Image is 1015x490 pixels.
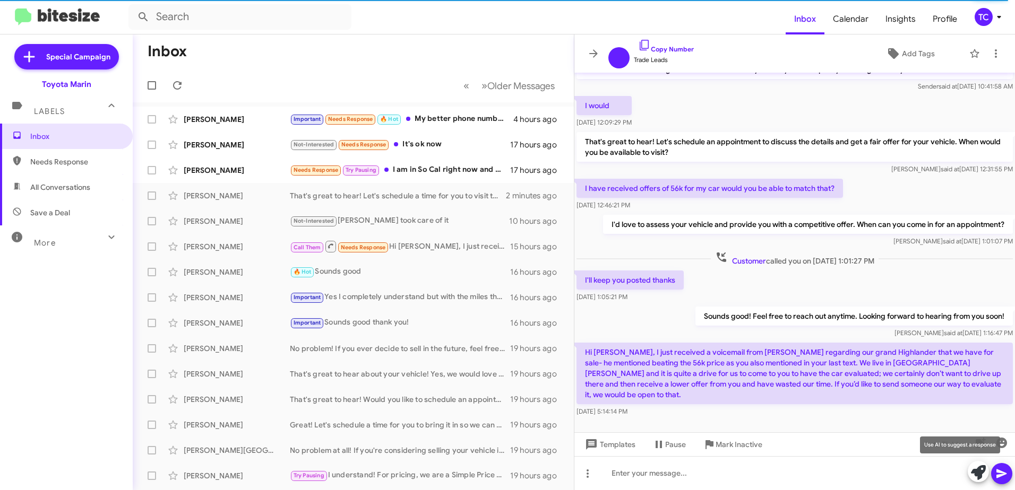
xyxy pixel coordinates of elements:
[920,436,1000,453] div: Use AI to suggest a response
[290,445,510,456] div: No problem at all! If you're considering selling your vehicle in the future, feel free to reach o...
[716,435,762,454] span: Mark Inactive
[577,118,632,126] span: [DATE] 12:09:29 PM
[184,470,290,481] div: [PERSON_NAME]
[577,293,627,301] span: [DATE] 1:05:21 PM
[510,292,565,303] div: 16 hours ago
[510,445,565,456] div: 19 hours ago
[577,132,1013,162] p: That's great to hear! Let's schedule an appointment to discuss the details and get a fair offer f...
[184,394,290,405] div: [PERSON_NAME]
[943,237,961,245] span: said at
[290,138,510,151] div: It's ok now
[463,79,469,92] span: «
[380,116,398,122] span: 🔥 Hot
[184,139,290,150] div: [PERSON_NAME]
[475,75,561,97] button: Next
[294,244,321,251] span: Call Them
[290,113,513,125] div: My better phone number to be reached at is [PHONE_NUMBER]. Could you start texting me there? That...
[346,167,376,173] span: Try Pausing
[583,435,635,454] span: Templates
[694,435,771,454] button: Mark Inactive
[695,307,1013,326] p: Sounds good! Feel free to reach out anytime. Looking forward to hearing from you soon!
[294,141,334,148] span: Not-Interested
[509,216,565,226] div: 10 hours ago
[893,237,1013,245] span: [PERSON_NAME] [DATE] 1:01:07 PM
[877,4,924,34] a: Insights
[290,343,510,354] div: No problem! If you ever decide to sell in the future, feel free to reach out. We're always here t...
[184,165,290,176] div: [PERSON_NAME]
[290,164,510,176] div: I am in So Cal right now and will not be available until next week to talk
[30,156,121,167] span: Needs Response
[510,241,565,252] div: 15 hours ago
[510,470,565,481] div: 19 hours ago
[510,419,565,430] div: 19 hours ago
[644,435,694,454] button: Pause
[290,469,510,482] div: I understand! For pricing, we are a Simple Price dealer so we give you our best price upfront! Ju...
[128,4,351,30] input: Search
[513,114,565,125] div: 4 hours ago
[638,45,694,53] a: Copy Number
[577,270,684,290] p: I'll keep you posted thanks
[458,75,561,97] nav: Page navigation example
[290,190,506,201] div: That's great to hear! Let's schedule a time for you to visit the dealership and get a detailed ap...
[924,4,966,34] a: Profile
[457,75,476,97] button: Previous
[510,139,565,150] div: 17 hours ago
[30,182,90,192] span: All Conversations
[577,343,1013,404] p: Hi [PERSON_NAME], I just received a voicemail from [PERSON_NAME] regarding our grand Highlander t...
[30,207,70,218] span: Save a Deal
[290,317,510,329] div: Sounds good thank you!
[510,165,565,176] div: 17 hours ago
[184,419,290,430] div: [PERSON_NAME]
[894,329,1013,337] span: [PERSON_NAME] [DATE] 1:16:47 PM
[918,82,1013,90] span: Sender [DATE] 10:41:58 AM
[290,394,510,405] div: That's great to hear! Would you like to schedule an appointment to discuss the sale of your Charg...
[939,82,957,90] span: said at
[603,215,1013,234] p: I'd love to assess your vehicle and provide you with a competitive offer. When can you come in fo...
[891,165,1013,173] span: [PERSON_NAME] [DATE] 12:31:55 PM
[290,369,510,379] div: That's great to hear about your vehicle! Yes, we would love to take a look at it. Please let me k...
[46,51,110,62] span: Special Campaign
[290,215,509,227] div: [PERSON_NAME] took care of it
[732,256,766,266] span: Customer
[184,292,290,303] div: [PERSON_NAME]
[34,107,65,116] span: Labels
[577,96,632,115] p: I would
[294,217,334,224] span: Not-Interested
[577,407,627,415] span: [DATE] 5:14:14 PM
[184,190,290,201] div: [PERSON_NAME]
[481,79,487,92] span: »
[577,179,843,198] p: I have received offers of 56k for my car would you be able to match that?
[184,445,290,456] div: [PERSON_NAME][GEOGRAPHIC_DATA]
[487,80,555,92] span: Older Messages
[341,141,386,148] span: Needs Response
[184,114,290,125] div: [PERSON_NAME]
[577,201,630,209] span: [DATE] 12:46:21 PM
[634,55,694,65] span: Trade Leads
[184,343,290,354] div: [PERSON_NAME]
[294,167,339,173] span: Needs Response
[510,267,565,277] div: 16 hours ago
[328,116,373,122] span: Needs Response
[294,472,324,479] span: Try Pausing
[902,44,935,63] span: Add Tags
[510,394,565,405] div: 19 hours ago
[184,241,290,252] div: [PERSON_NAME]
[941,165,959,173] span: said at
[290,291,510,303] div: Yes I completely understand but with the miles that's what the market is showing for that vehicle...
[148,43,187,60] h1: Inbox
[294,116,321,122] span: Important
[665,435,686,454] span: Pause
[184,318,290,328] div: [PERSON_NAME]
[856,44,964,63] button: Add Tags
[510,343,565,354] div: 19 hours ago
[786,4,824,34] a: Inbox
[30,131,121,142] span: Inbox
[510,318,565,328] div: 16 hours ago
[824,4,877,34] a: Calendar
[510,369,565,379] div: 19 hours ago
[506,190,565,201] div: 2 minutes ago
